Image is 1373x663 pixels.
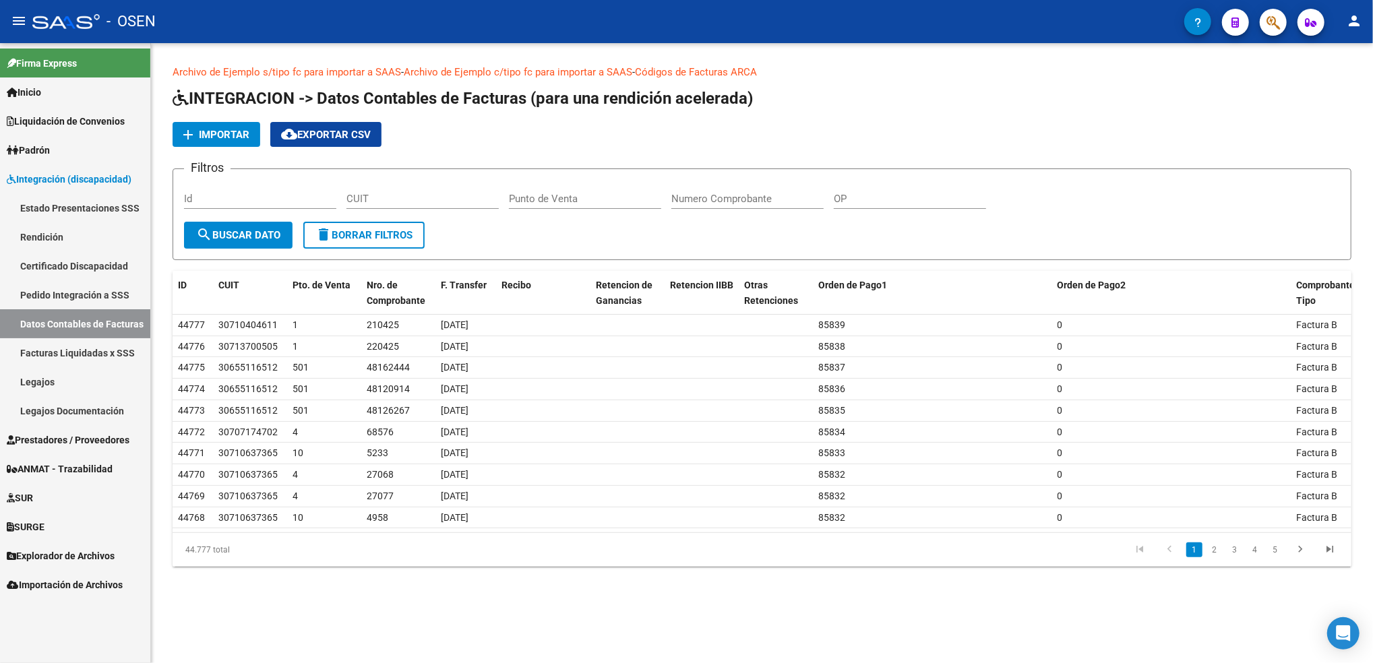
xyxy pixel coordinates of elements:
[7,433,129,447] span: Prestadores / Proveedores
[287,271,361,315] datatable-header-cell: Pto. de Venta
[178,341,205,352] span: 44776
[367,469,394,480] span: 27068
[199,129,249,141] span: Importar
[303,222,425,249] button: Borrar Filtros
[218,319,278,330] span: 30710404611
[1296,427,1337,437] span: Factura B
[1296,512,1337,523] span: Factura B
[315,226,332,243] mat-icon: delete
[441,280,487,290] span: F. Transfer
[1058,362,1063,373] span: 0
[813,271,1052,315] datatable-header-cell: Orden de Pago1
[173,533,406,567] div: 44.777 total
[441,512,468,523] span: [DATE]
[1291,271,1351,315] datatable-header-cell: Comprobante Tipo
[1058,469,1063,480] span: 0
[441,362,468,373] span: [DATE]
[196,229,280,241] span: Buscar Dato
[184,222,293,249] button: Buscar Dato
[1296,405,1337,416] span: Factura B
[1058,280,1126,290] span: Orden de Pago2
[1317,542,1343,557] a: go to last page
[293,469,298,480] span: 4
[293,341,298,352] span: 1
[7,56,77,71] span: Firma Express
[739,271,813,315] datatable-header-cell: Otras Retenciones
[441,405,468,416] span: [DATE]
[441,469,468,480] span: [DATE]
[178,491,205,501] span: 44769
[218,383,278,394] span: 30655116512
[1225,538,1245,561] li: page 3
[818,427,845,437] span: 85834
[361,271,435,315] datatable-header-cell: Nro. de Comprobante
[818,280,887,290] span: Orden de Pago1
[818,469,845,480] span: 85832
[7,577,123,592] span: Importación de Archivos
[1296,469,1337,480] span: Factura B
[1058,447,1063,458] span: 0
[178,383,205,394] span: 44774
[106,7,156,36] span: - OSEN
[184,158,231,177] h3: Filtros
[818,362,845,373] span: 85837
[435,271,496,315] datatable-header-cell: F. Transfer
[441,319,468,330] span: [DATE]
[173,271,213,315] datatable-header-cell: ID
[1058,405,1063,416] span: 0
[590,271,665,315] datatable-header-cell: Retencion de Ganancias
[1287,542,1313,557] a: go to next page
[367,362,410,373] span: 48162444
[178,447,205,458] span: 44771
[1296,491,1337,501] span: Factura B
[367,427,394,437] span: 68576
[367,447,388,458] span: 5233
[818,383,845,394] span: 85836
[173,122,260,147] button: Importar
[178,427,205,437] span: 44772
[1296,280,1355,306] span: Comprobante Tipo
[7,519,44,534] span: SURGE
[367,341,399,352] span: 220425
[367,383,410,394] span: 48120914
[1058,427,1063,437] span: 0
[1186,542,1202,557] a: 1
[1296,319,1337,330] span: Factura B
[1296,362,1337,373] span: Factura B
[7,85,41,100] span: Inicio
[293,362,309,373] span: 501
[178,512,205,523] span: 44768
[178,319,205,330] span: 44777
[293,405,309,416] span: 501
[7,548,115,563] span: Explorador de Archivos
[173,89,753,108] span: INTEGRACION -> Datos Contables de Facturas (para una rendición acelerada)
[596,280,652,306] span: Retencion de Ganancias
[281,126,297,142] mat-icon: cloud_download
[1184,538,1204,561] li: page 1
[441,447,468,458] span: [DATE]
[818,512,845,523] span: 85832
[178,362,205,373] span: 44775
[218,512,278,523] span: 30710637365
[1058,491,1063,501] span: 0
[218,427,278,437] span: 30707174702
[196,226,212,243] mat-icon: search
[1327,617,1360,650] div: Open Intercom Messenger
[367,319,399,330] span: 210425
[1296,383,1337,394] span: Factura B
[11,13,27,29] mat-icon: menu
[818,491,845,501] span: 85832
[1058,319,1063,330] span: 0
[293,447,303,458] span: 10
[218,405,278,416] span: 30655116512
[293,427,298,437] span: 4
[441,383,468,394] span: [DATE]
[293,512,303,523] span: 10
[1204,538,1225,561] li: page 2
[818,341,845,352] span: 85838
[281,129,371,141] span: Exportar CSV
[1296,341,1337,352] span: Factura B
[178,469,205,480] span: 44770
[180,127,196,143] mat-icon: add
[1052,271,1291,315] datatable-header-cell: Orden de Pago2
